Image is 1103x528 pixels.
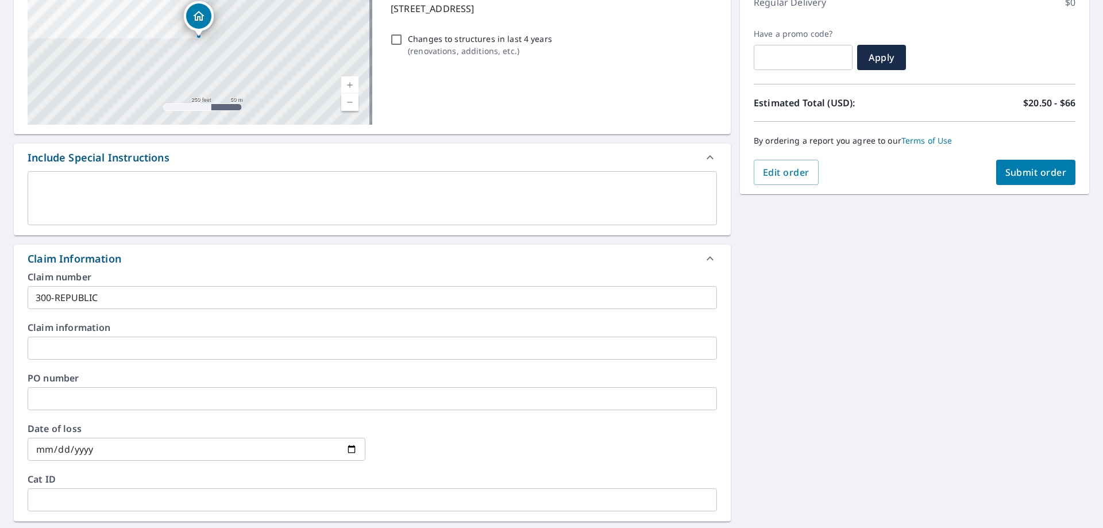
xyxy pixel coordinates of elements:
button: Edit order [754,160,819,185]
label: Date of loss [28,424,365,433]
span: Submit order [1005,166,1067,179]
p: [STREET_ADDRESS] [391,2,712,16]
p: Estimated Total (USD): [754,96,915,110]
span: Apply [866,51,897,64]
button: Apply [857,45,906,70]
div: Dropped pin, building 1, Residential property, 4650 Pershing Pl Saint Louis, MO 63108 [184,1,214,37]
button: Submit order [996,160,1076,185]
p: Changes to structures in last 4 years [408,33,552,45]
a: Current Level 17, Zoom Out [341,94,358,111]
div: Include Special Instructions [14,144,731,171]
span: Edit order [763,166,809,179]
a: Terms of Use [901,135,952,146]
label: PO number [28,373,717,383]
label: Claim number [28,272,717,282]
label: Cat ID [28,475,717,484]
div: Include Special Instructions [28,150,169,165]
div: Claim Information [14,245,731,272]
p: ( renovations, additions, etc. ) [408,45,552,57]
a: Current Level 17, Zoom In [341,76,358,94]
label: Claim information [28,323,717,332]
p: By ordering a report you agree to our [754,136,1075,146]
label: Have a promo code? [754,29,853,39]
p: $20.50 - $66 [1023,96,1075,110]
div: Claim Information [28,251,121,267]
